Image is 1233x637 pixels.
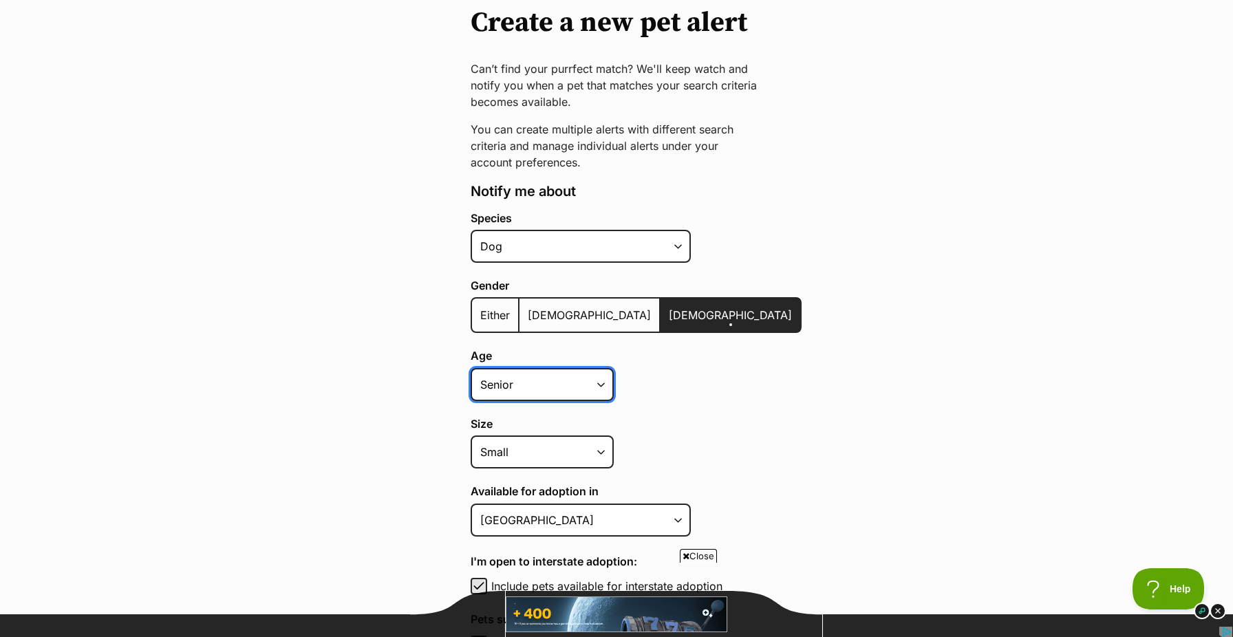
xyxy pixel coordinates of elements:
iframe: Help Scout Beacon - Open [1133,568,1205,609]
p: Can’t find your purrfect match? We'll keep watch and notify you when a pet that matches your sear... [471,61,762,110]
h1: Create a new pet alert [471,7,747,39]
label: Gender [471,279,802,292]
h4: I'm open to interstate adoption: [471,553,802,570]
span: [DEMOGRAPHIC_DATA] [669,308,792,322]
span: Notify me about [471,183,576,199]
p: You can create multiple alerts with different search criteria and manage individual alerts under ... [471,121,762,171]
span: Close [680,549,717,563]
span: [DEMOGRAPHIC_DATA] [528,308,651,322]
span: Either [480,308,510,322]
iframe: Advertisement [366,568,867,630]
label: Size [471,418,802,430]
img: info_dark.svg [1194,603,1210,619]
label: Age [471,349,802,362]
label: Available for adoption in [471,485,802,497]
img: close_dark.svg [1210,603,1226,619]
label: Species [471,212,802,224]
